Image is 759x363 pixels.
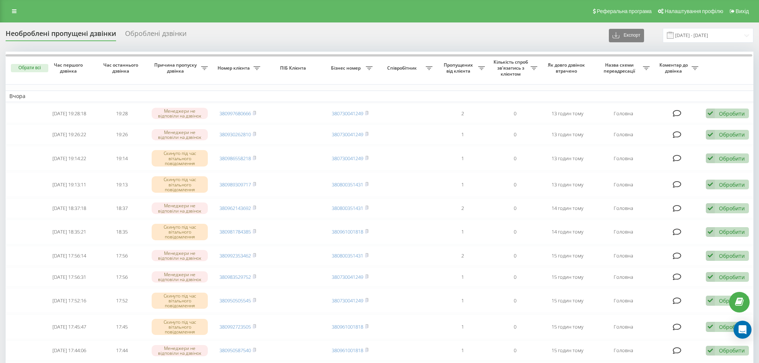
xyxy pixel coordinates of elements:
[219,131,251,138] a: 380930262810
[489,220,541,244] td: 0
[43,267,95,287] td: [DATE] 17:56:31
[593,104,653,123] td: Головна
[95,220,148,244] td: 18:35
[489,246,541,266] td: 0
[219,205,251,211] a: 380962143692
[719,228,745,235] div: Обробити
[95,125,148,144] td: 19:26
[593,267,653,287] td: Головна
[593,314,653,339] td: Головна
[734,321,752,339] div: Open Intercom Messenger
[43,125,95,144] td: [DATE] 19:26:22
[719,297,745,304] div: Обробити
[541,246,593,266] td: 15 годин тому
[152,176,208,193] div: Скинуто під час вітального повідомлення
[489,104,541,123] td: 0
[332,228,363,235] a: 380961001818
[593,172,653,197] td: Головна
[219,297,251,304] a: 380950505545
[609,29,644,42] button: Експорт
[719,181,745,188] div: Обробити
[489,172,541,197] td: 0
[719,155,745,162] div: Обробити
[593,220,653,244] td: Головна
[332,205,363,211] a: 380800351431
[436,314,489,339] td: 1
[332,323,363,330] a: 380961001818
[436,220,489,244] td: 1
[719,205,745,212] div: Обробити
[436,246,489,266] td: 2
[95,341,148,360] td: 17:44
[593,198,653,218] td: Головна
[541,288,593,313] td: 15 годин тому
[489,314,541,339] td: 0
[95,104,148,123] td: 19:28
[219,181,251,188] a: 380989309717
[152,293,208,309] div: Скинуто під час вітального повідомлення
[436,288,489,313] td: 1
[43,288,95,313] td: [DATE] 17:52:16
[541,220,593,244] td: 14 годин тому
[152,202,208,214] div: Менеджери не відповіли на дзвінок
[436,267,489,287] td: 1
[152,224,208,240] div: Скинуто під час вітального повідомлення
[541,314,593,339] td: 15 годин тому
[541,104,593,123] td: 13 годин тому
[328,65,366,71] span: Бізнес номер
[6,30,116,41] div: Необроблені пропущені дзвінки
[332,274,363,280] a: 380730041249
[219,155,251,162] a: 380986558218
[332,131,363,138] a: 380730041249
[152,345,208,356] div: Менеджери не відповіли на дзвінок
[43,104,95,123] td: [DATE] 19:28:18
[436,125,489,144] td: 1
[593,125,653,144] td: Головна
[43,172,95,197] td: [DATE] 19:13:11
[593,146,653,171] td: Головна
[219,274,251,280] a: 380983529752
[95,246,148,266] td: 17:56
[152,108,208,119] div: Менеджери не відповіли на дзвінок
[152,250,208,261] div: Менеджери не відповіли на дзвінок
[489,267,541,287] td: 0
[95,146,148,171] td: 19:14
[152,150,208,167] div: Скинуто під час вітального повідомлення
[489,198,541,218] td: 0
[11,64,48,72] button: Обрати всі
[541,198,593,218] td: 14 годин тому
[593,341,653,360] td: Головна
[95,172,148,197] td: 19:13
[270,65,318,71] span: ПІБ Клієнта
[440,62,478,74] span: Пропущених від клієнта
[492,59,531,77] span: Кількість спроб зв'язатись з клієнтом
[152,319,208,335] div: Скинуто під час вітального повідомлення
[436,146,489,171] td: 1
[43,146,95,171] td: [DATE] 19:14:22
[719,110,745,117] div: Обробити
[101,62,142,74] span: Час останнього дзвінка
[332,252,363,259] a: 380800351431
[43,198,95,218] td: [DATE] 18:37:18
[736,8,749,14] span: Вихід
[541,125,593,144] td: 13 годин тому
[541,341,593,360] td: 15 годин тому
[719,252,745,259] div: Обробити
[215,65,253,71] span: Номер клієнта
[49,62,89,74] span: Час першого дзвінка
[43,314,95,339] td: [DATE] 17:45:47
[541,172,593,197] td: 13 годин тому
[547,62,588,74] span: Як довго дзвінок втрачено
[719,323,745,330] div: Обробити
[43,246,95,266] td: [DATE] 17:56:14
[436,172,489,197] td: 1
[541,146,593,171] td: 13 годин тому
[43,341,95,360] td: [DATE] 17:44:06
[6,91,755,102] td: Вчора
[95,198,148,218] td: 18:37
[95,314,148,339] td: 17:45
[593,246,653,266] td: Головна
[219,347,251,354] a: 380950587540
[489,341,541,360] td: 0
[719,274,745,281] div: Обробити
